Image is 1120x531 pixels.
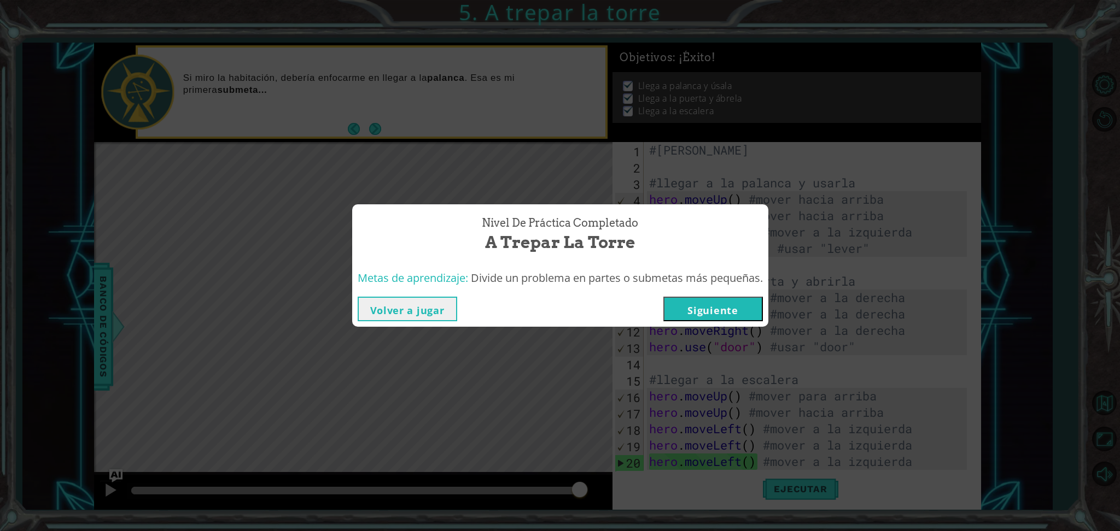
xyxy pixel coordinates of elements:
button: Volver a jugar [358,297,457,321]
span: Metas de aprendizaje: [358,270,468,285]
button: Siguiente [663,297,763,321]
span: Divide un problema en partes o submetas más pequeñas. [471,270,763,285]
span: Nivel de práctica Completado [482,215,638,231]
span: A trepar la torre [485,231,635,254]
